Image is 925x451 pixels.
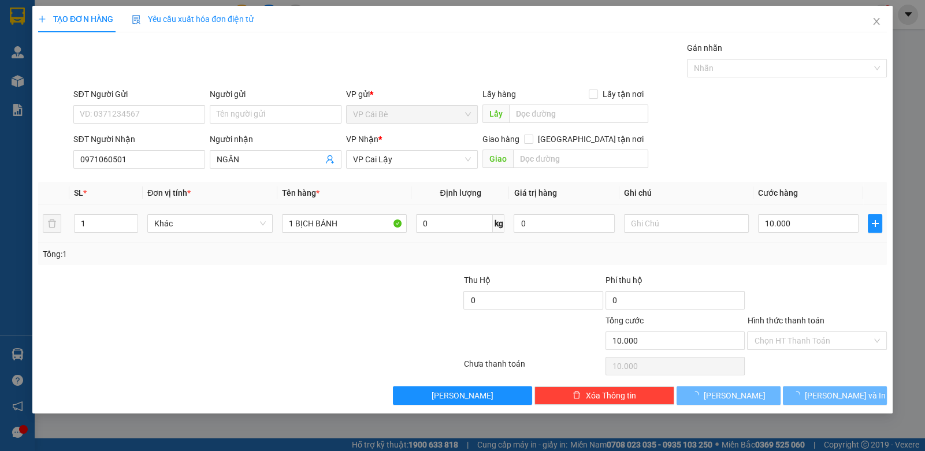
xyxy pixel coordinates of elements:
div: SĐT Người Nhận [73,133,205,146]
span: loading [792,391,805,399]
span: Giao [482,150,513,168]
span: Giá trị hàng [514,188,556,197]
span: Lấy [482,105,509,123]
span: Nhận: [99,11,127,23]
span: kg [493,214,504,233]
span: Tên hàng [282,188,320,197]
div: Người gửi [210,88,341,100]
span: Lấy tận nơi [598,88,648,100]
span: TẠO ĐƠN HÀNG [38,14,113,24]
div: 0934577521 [99,51,216,68]
div: VP Cái Bè [10,10,91,24]
span: SL [74,188,83,197]
img: icon [132,15,141,24]
span: Rồi : [9,76,28,88]
span: delete [573,391,581,400]
div: Chưa thanh toán [462,357,604,378]
div: SĐT Người Gửi [73,88,205,100]
span: Xóa Thông tin [585,389,636,402]
span: VP Cai Lậy [353,151,471,168]
div: 0979324328 [10,38,91,54]
span: VP Cái Bè [353,106,471,123]
button: deleteXóa Thông tin [534,386,674,405]
span: plus [38,15,46,23]
span: [GEOGRAPHIC_DATA] tận nơi [533,133,648,146]
span: [PERSON_NAME] và In [805,389,886,402]
div: LỆ [10,24,91,38]
div: Tổng: 1 [43,248,358,260]
span: [PERSON_NAME] [432,389,493,402]
button: [PERSON_NAME] [677,386,781,405]
div: BAO· [99,38,216,51]
button: delete [43,214,61,233]
span: Định lượng [440,188,481,197]
input: VD: Bàn, Ghế [282,214,407,233]
span: Cước hàng [758,188,798,197]
div: VP [GEOGRAPHIC_DATA] [99,10,216,38]
span: Khác [154,215,266,232]
input: 0 [514,214,614,233]
span: Lấy hàng [482,90,516,99]
div: Người nhận [210,133,341,146]
span: [PERSON_NAME] [704,389,766,402]
span: Tổng cước [605,316,644,325]
span: user-add [325,155,335,164]
th: Ghi chú [619,182,754,204]
button: [PERSON_NAME] [393,386,532,405]
button: [PERSON_NAME] và In [783,386,887,405]
span: close [872,17,881,26]
span: loading [691,391,704,399]
span: Thu Hộ [463,275,490,285]
span: Đơn vị tính [147,188,191,197]
input: Ghi Chú [624,214,749,233]
input: Dọc đường [509,105,648,123]
span: plus [868,219,882,228]
label: Gán nhãn [687,43,722,53]
span: Giao hàng [482,135,519,144]
div: 30.000 [9,74,92,88]
button: plus [868,214,882,233]
input: Dọc đường [513,150,648,168]
label: Hình thức thanh toán [747,316,824,325]
div: VP gửi [346,88,478,100]
span: VP Nhận [346,135,378,144]
span: Yêu cầu xuất hóa đơn điện tử [132,14,254,24]
button: Close [860,6,893,38]
span: Gửi: [10,11,28,23]
div: Phí thu hộ [605,274,745,291]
